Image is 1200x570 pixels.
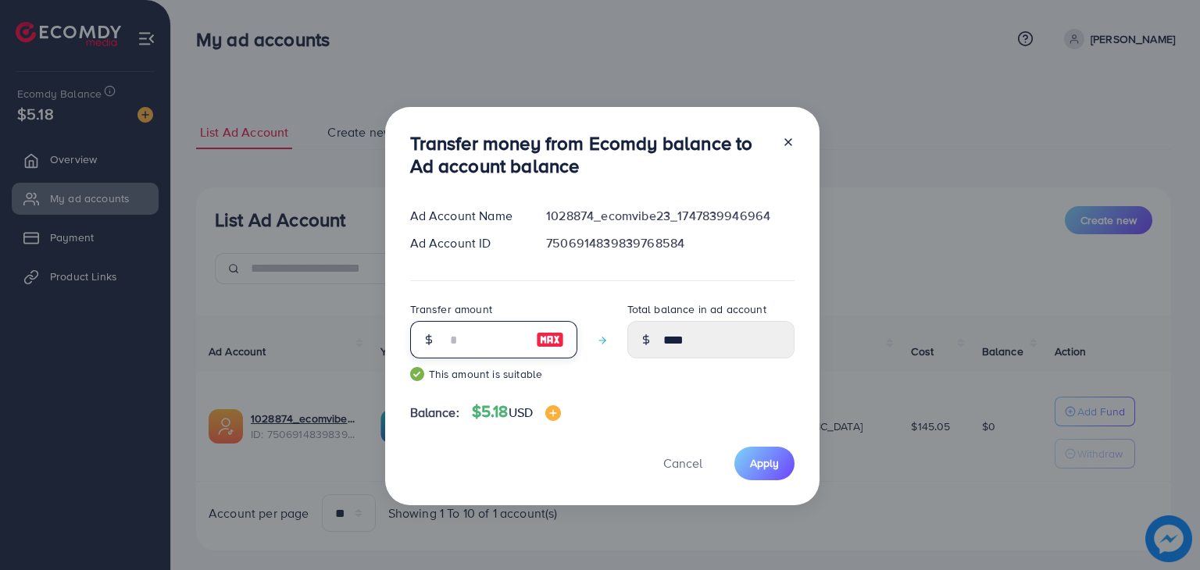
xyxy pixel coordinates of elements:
span: USD [509,404,533,421]
h3: Transfer money from Ecomdy balance to Ad account balance [410,132,770,177]
span: Cancel [663,454,702,472]
div: 1028874_ecomvibe23_1747839946964 [534,207,806,225]
img: image [536,330,564,349]
h4: $5.18 [472,402,561,422]
button: Cancel [644,447,722,480]
label: Transfer amount [410,301,492,317]
span: Balance: [410,404,459,422]
img: guide [410,367,424,381]
button: Apply [734,447,795,480]
span: Apply [750,455,779,471]
label: Total balance in ad account [627,301,766,317]
small: This amount is suitable [410,366,577,382]
img: image [545,405,561,421]
div: Ad Account ID [398,234,534,252]
div: 7506914839839768584 [534,234,806,252]
div: Ad Account Name [398,207,534,225]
